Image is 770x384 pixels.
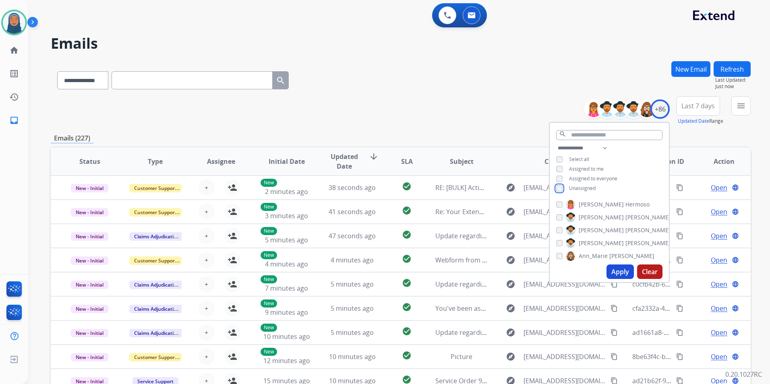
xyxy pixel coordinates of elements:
span: Status [79,157,100,166]
span: Open [711,328,727,337]
mat-icon: arrow_downward [369,152,379,161]
mat-icon: content_copy [676,353,683,360]
span: Select all [569,156,589,163]
span: Range [678,118,723,124]
span: 10 minutes ago [329,352,376,361]
span: 41 seconds ago [329,207,376,216]
span: [PERSON_NAME] [625,226,671,234]
mat-icon: explore [506,303,515,313]
span: Hermoso [625,200,650,209]
span: Claims Adjudication [129,281,184,289]
span: Open [711,279,727,289]
span: Customer Support [129,184,182,192]
span: [EMAIL_ADDRESS][DOMAIN_NAME] [524,231,606,241]
button: New Email [671,61,710,77]
span: Update regarding your fulfillment method for Service Order: 4753f2c7-dd03-461d-b22e-4fbd614bffc4 [435,328,740,337]
span: Claims Adjudication [129,329,184,337]
mat-icon: inbox [9,116,19,125]
span: New - Initial [71,305,108,313]
mat-icon: person_add [228,303,237,313]
p: New [261,324,277,332]
mat-icon: check_circle [402,351,412,360]
p: New [261,227,277,235]
mat-icon: explore [506,352,515,361]
p: New [261,348,277,356]
span: 9 minutes ago [265,308,308,317]
mat-icon: content_copy [611,281,618,288]
p: New [261,203,277,211]
span: Open [711,352,727,361]
span: Claims Adjudication [129,232,184,241]
span: 4 minutes ago [331,256,374,264]
span: Last Updated: [715,77,751,83]
span: 38 seconds ago [329,183,376,192]
span: Claims Adjudication [129,305,184,313]
span: Customer Support [129,256,182,265]
button: + [199,300,215,316]
mat-icon: home [9,45,19,55]
mat-icon: content_copy [676,329,683,336]
span: Update regarding your fulfillment method for Service Order: c4786ba3-6b0c-43ca-ac82-5f6ba8bdf836 [435,280,741,289]
mat-icon: list_alt [9,69,19,78]
div: +86 [650,99,670,119]
mat-icon: content_copy [611,329,618,336]
span: 5 minutes ago [331,280,374,289]
span: [PERSON_NAME] [579,200,624,209]
span: + [205,255,208,265]
span: [PERSON_NAME] [625,213,671,221]
span: Open [711,231,727,241]
span: 12 minutes ago [263,356,310,365]
span: 2 minutes ago [265,187,308,196]
p: New [261,251,277,259]
span: 10 minutes ago [263,332,310,341]
span: Customer Support [129,353,182,361]
span: Initial Date [269,157,305,166]
button: + [199,324,215,341]
span: Open [711,255,727,265]
span: Webform from [EMAIL_ADDRESS][DOMAIN_NAME] on [DATE] [435,256,618,264]
span: [EMAIL_ADDRESS][DOMAIN_NAME] [524,255,606,265]
span: Update regarding your fulfillment method for Service Order: 938579ca-389e-41dc-8cf8-8ad79deb2120 [435,231,743,240]
span: [EMAIL_ADDRESS][DOMAIN_NAME] [524,183,606,192]
mat-icon: language [732,184,739,191]
span: [PERSON_NAME] [579,226,624,234]
mat-icon: content_copy [611,305,618,312]
span: Ann_Marie [579,252,608,260]
span: RE: [BULK] Action required: Extend claim approved for replacement [435,183,639,192]
mat-icon: content_copy [676,184,683,191]
span: [EMAIL_ADDRESS][DOMAIN_NAME] [524,303,606,313]
mat-icon: content_copy [676,232,683,239]
span: + [205,352,208,361]
span: Re: Your Extend Virtual Card [435,207,521,216]
span: [PERSON_NAME] [579,239,624,247]
button: + [199,349,215,365]
span: Open [711,303,727,313]
p: 0.20.1027RC [725,370,762,379]
span: Open [711,207,727,217]
span: Updated Date [326,152,362,171]
span: Assignee [207,157,235,166]
mat-icon: explore [506,207,515,217]
mat-icon: language [732,232,739,239]
mat-icon: language [732,305,739,312]
span: You've been assigned a new service order: 15047b02-703b-494a-8452-38f04892867e [435,304,689,313]
p: New [261,275,277,283]
span: 3 minutes ago [265,211,308,220]
mat-icon: person_add [228,279,237,289]
mat-icon: explore [506,279,515,289]
mat-icon: check_circle [402,302,412,312]
button: Last 7 days [676,96,720,116]
mat-icon: language [732,353,739,360]
span: + [205,231,208,241]
span: 47 seconds ago [329,231,376,240]
p: New [261,179,277,187]
mat-icon: language [732,256,739,264]
mat-icon: language [732,281,739,288]
span: New - Initial [71,281,108,289]
mat-icon: explore [506,255,515,265]
mat-icon: person_add [228,328,237,337]
mat-icon: person_add [228,255,237,265]
mat-icon: search [276,76,286,85]
span: Customer Support [129,208,182,217]
p: Emails (227) [51,133,93,143]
